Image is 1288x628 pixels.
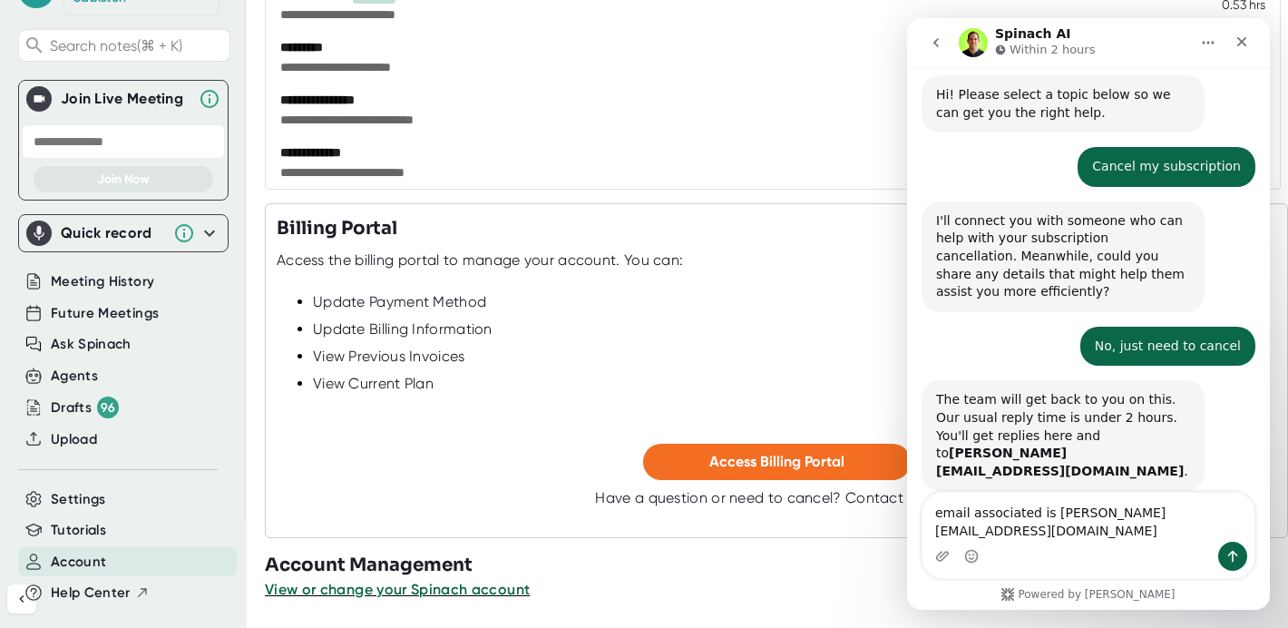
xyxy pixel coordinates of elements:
div: Update Billing Information [313,320,1276,339]
button: Agents [51,366,98,387]
button: Access Billing Portal [643,444,911,480]
button: View or change your Spinach account [265,579,530,601]
div: View Current Plan [313,375,1276,393]
button: Join Now [34,166,213,192]
div: Join Live MeetingJoin Live Meeting [26,81,220,117]
div: Quick record [61,224,164,242]
button: Collapse sidebar [7,584,36,613]
div: Join Live Meeting [61,90,190,108]
span: View or change your Spinach account [265,581,530,598]
button: Help Center [51,583,150,603]
button: Settings [51,489,106,510]
button: Meeting History [51,271,154,292]
button: Future Meetings [51,303,159,324]
button: Account [51,552,106,573]
h3: Account Management [265,552,1288,579]
div: Drafts [51,397,119,418]
button: Upload [51,429,97,450]
span: Join Now [97,172,150,187]
span: Help Center [51,583,131,603]
div: Update Payment Method [313,293,1276,311]
button: Drafts 96 [51,397,119,418]
div: 96 [97,397,119,418]
button: Tutorials [51,520,106,541]
button: Ask Spinach [51,334,132,355]
div: Quick record [26,215,220,251]
div: Access the billing portal to manage your account. You can: [277,251,683,270]
img: Join Live Meeting [30,90,48,108]
h3: Billing Portal [277,215,397,242]
span: Access Billing Portal [709,453,844,470]
div: View Previous Invoices [313,348,1276,366]
iframe: Intercom live chat [907,18,1270,610]
span: Search notes (⌘ + K) [50,37,225,54]
div: Have a question or need to cancel? Contact us [595,489,957,507]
